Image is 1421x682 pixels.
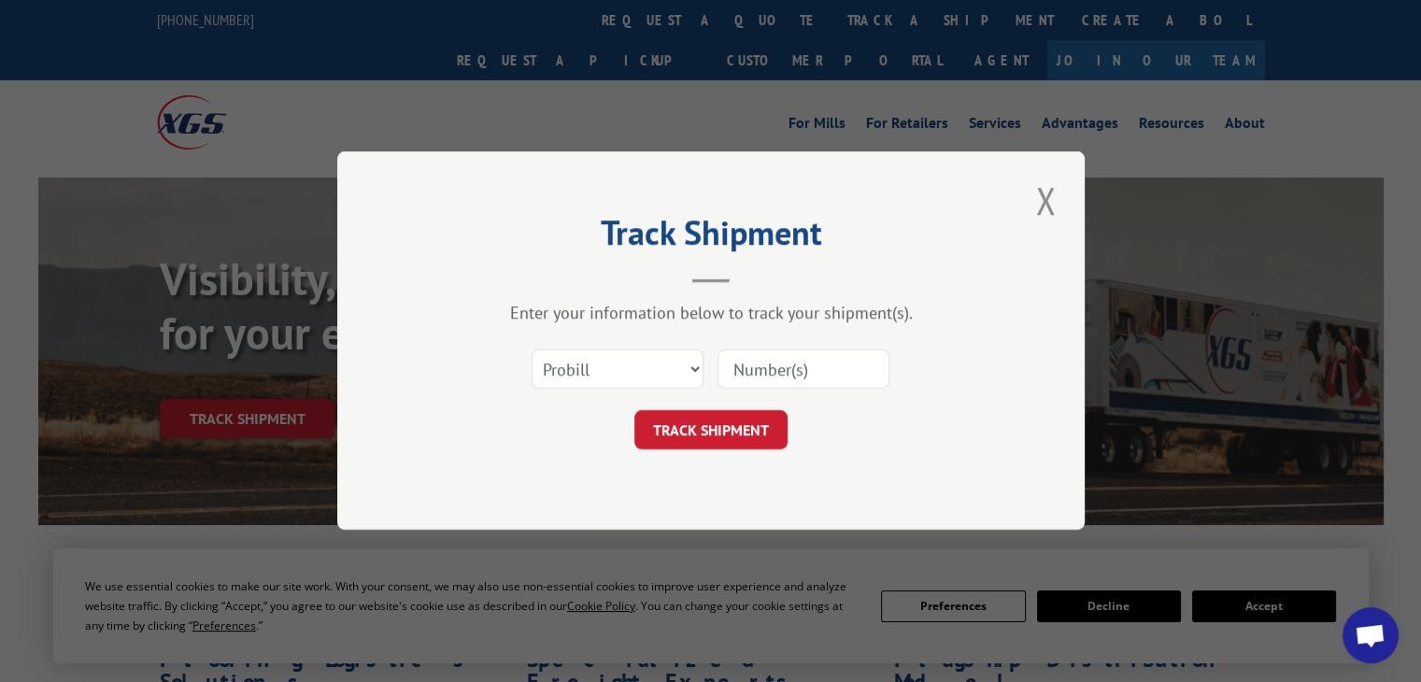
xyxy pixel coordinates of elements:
[431,220,991,255] h2: Track Shipment
[431,303,991,324] div: Enter your information below to track your shipment(s).
[634,411,788,450] button: TRACK SHIPMENT
[718,350,889,390] input: Number(s)
[1343,607,1399,663] a: Open chat
[1030,175,1061,226] button: Close modal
